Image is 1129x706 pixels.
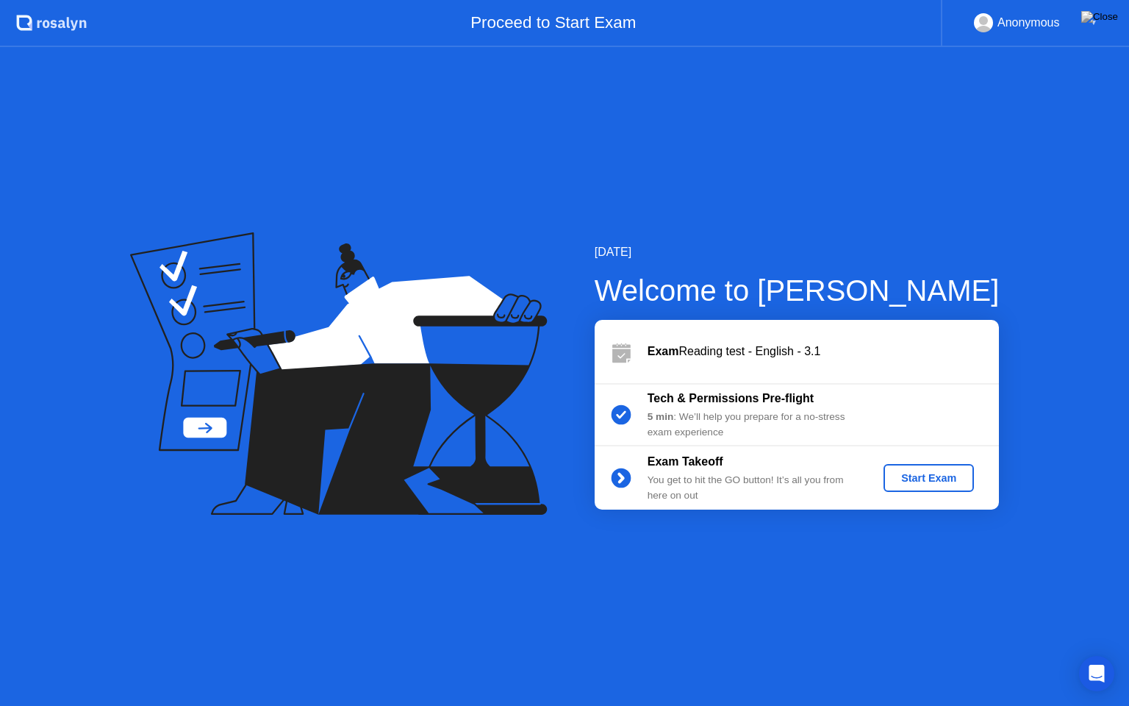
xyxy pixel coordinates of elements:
div: Reading test - English - 3.1 [648,343,999,360]
div: Open Intercom Messenger [1079,656,1114,691]
b: 5 min [648,411,674,422]
b: Exam [648,345,679,357]
b: Tech & Permissions Pre-flight [648,392,814,404]
div: You get to hit the GO button! It’s all you from here on out [648,473,859,503]
div: : We’ll help you prepare for a no-stress exam experience [648,410,859,440]
button: Start Exam [884,464,974,492]
b: Exam Takeoff [648,455,723,468]
img: Close [1081,11,1118,23]
div: [DATE] [595,243,1000,261]
div: Start Exam [889,472,968,484]
div: Welcome to [PERSON_NAME] [595,268,1000,313]
div: Anonymous [997,13,1060,32]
